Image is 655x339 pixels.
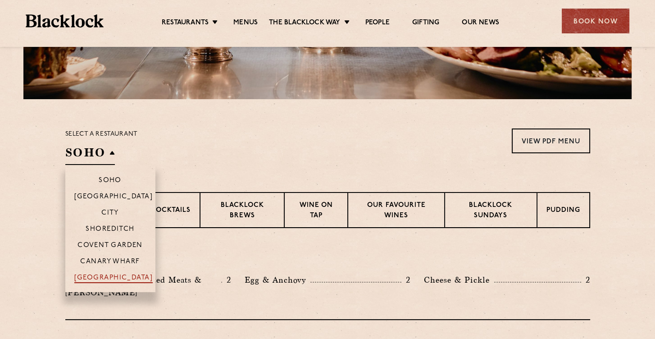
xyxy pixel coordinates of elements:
p: [GEOGRAPHIC_DATA] [74,274,153,283]
a: Gifting [412,18,439,28]
a: Our News [462,18,499,28]
h2: SOHO [65,145,115,165]
p: Our favourite wines [357,201,435,222]
p: City [101,209,119,218]
p: Cocktails [150,206,191,217]
p: Soho [99,177,122,186]
p: Canary Wharf [80,258,140,267]
a: The Blacklock Way [269,18,340,28]
p: Blacklock Brews [209,201,275,222]
h3: Pre Chop Bites [65,251,590,262]
p: Shoreditch [86,225,135,234]
p: Wine on Tap [294,201,338,222]
p: Cheese & Pickle [424,274,494,286]
p: Blacklock Sundays [454,201,527,222]
p: [GEOGRAPHIC_DATA] [74,193,153,202]
a: Menus [233,18,258,28]
p: 2 [581,274,590,286]
a: View PDF Menu [512,128,590,153]
img: BL_Textured_Logo-footer-cropped.svg [26,14,104,27]
p: 2 [401,274,410,286]
p: 2 [222,274,231,286]
a: Restaurants [162,18,209,28]
p: Select a restaurant [65,128,138,140]
div: Book Now [562,9,629,33]
p: Egg & Anchovy [245,274,310,286]
p: Pudding [546,206,580,217]
p: Covent Garden [77,242,143,251]
a: People [365,18,390,28]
